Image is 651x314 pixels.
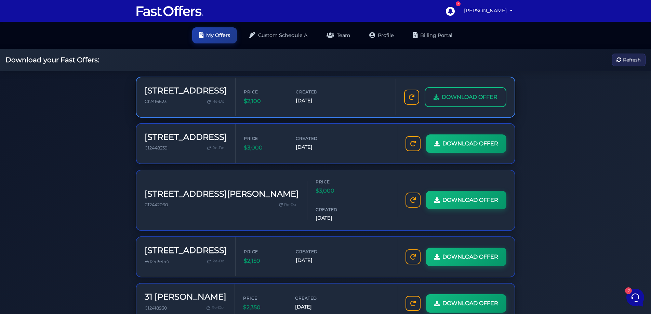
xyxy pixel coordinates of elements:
[426,134,506,153] a: DOWNLOAD OFFER
[119,57,126,64] span: 1
[112,49,126,55] p: [DATE]
[244,97,285,106] span: $2,100
[15,138,112,145] input: Search for an Article...
[296,143,337,151] span: [DATE]
[442,139,498,148] span: DOWNLOAD OFFER
[49,100,96,106] span: Start a Conversation
[316,179,357,185] span: Price
[212,305,224,311] span: Re-Do
[442,252,498,261] span: DOWNLOAD OFFER
[296,135,337,142] span: Created
[426,191,506,209] a: DOWNLOAD OFFER
[192,27,237,43] a: My Offers
[145,145,168,151] span: C12448239
[5,5,115,27] h2: Hello [PERSON_NAME] 👋
[295,303,336,311] span: [DATE]
[242,27,314,43] a: Custom Schedule A
[442,93,497,102] span: DOWNLOAD OFFER
[243,303,284,312] span: $2,350
[29,57,108,64] p: Huge Announcement: [URL][DOMAIN_NAME]
[212,99,224,105] span: Re-Do
[296,89,337,95] span: Created
[426,294,506,313] a: DOWNLOAD OFFER
[244,135,285,142] span: Price
[296,97,337,105] span: [DATE]
[406,27,459,43] a: Billing Portal
[145,292,226,302] h3: 31 [PERSON_NAME]
[11,123,46,129] span: Find an Answer
[145,305,167,311] span: C12418930
[11,50,25,64] img: dark
[119,84,126,91] span: 1
[145,202,168,207] span: C12442060
[244,257,285,265] span: $2,150
[11,38,55,44] span: Your Conversations
[625,287,646,308] iframe: Customerly Messenger Launcher
[362,27,401,43] a: Profile
[612,54,646,66] button: Refresh
[145,86,227,96] h3: [STREET_ADDRESS]
[204,303,226,312] a: Re-Do
[320,27,357,43] a: Team
[48,220,90,235] button: 2Messages
[212,258,224,264] span: Re-Do
[145,189,299,199] h3: [STREET_ADDRESS][PERSON_NAME]
[29,76,108,82] span: Fast Offers Support
[316,186,357,195] span: $3,000
[316,206,357,213] span: Created
[426,248,506,266] a: DOWNLOAD OFFER
[296,248,337,255] span: Created
[212,145,224,151] span: Re-Do
[145,246,227,256] h3: [STREET_ADDRESS]
[623,56,641,64] span: Refresh
[68,219,73,224] span: 2
[85,123,126,129] a: Open Help Center
[204,144,227,153] a: Re-Do
[145,132,227,142] h3: [STREET_ADDRESS]
[296,257,337,264] span: [DATE]
[59,229,78,235] p: Messages
[425,87,506,107] a: DOWNLOAD OFFER
[11,96,126,110] button: Start a Conversation
[145,259,169,264] span: W12419444
[29,49,108,56] span: Fast Offers Support
[276,200,299,209] a: Re-Do
[204,257,227,266] a: Re-Do
[29,84,108,91] p: How to Use NEW Authentisign Templates, Full Walkthrough Tutorial: [URL][DOMAIN_NAME]
[244,89,285,95] span: Price
[145,99,167,104] span: C12416623
[89,220,131,235] button: Help
[112,76,126,82] p: [DATE]
[11,76,25,90] img: dark
[244,143,285,152] span: $3,000
[110,38,126,44] a: See all
[8,47,129,67] a: Fast Offers SupportHuge Announcement: [URL][DOMAIN_NAME][DATE]1
[461,4,515,17] a: [PERSON_NAME]
[442,3,458,19] a: 7
[5,220,48,235] button: Home
[106,229,115,235] p: Help
[244,248,285,255] span: Price
[316,214,357,222] span: [DATE]
[204,97,227,106] a: Re-Do
[21,229,32,235] p: Home
[456,1,461,6] div: 7
[284,202,296,208] span: Re-Do
[5,56,99,64] h2: Download your Fast Offers:
[442,299,498,308] span: DOWNLOAD OFFER
[295,295,336,301] span: Created
[8,73,129,93] a: Fast Offers SupportHow to Use NEW Authentisign Templates, Full Walkthrough Tutorial: [URL][DOMAIN...
[442,196,498,205] span: DOWNLOAD OFFER
[243,295,284,301] span: Price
